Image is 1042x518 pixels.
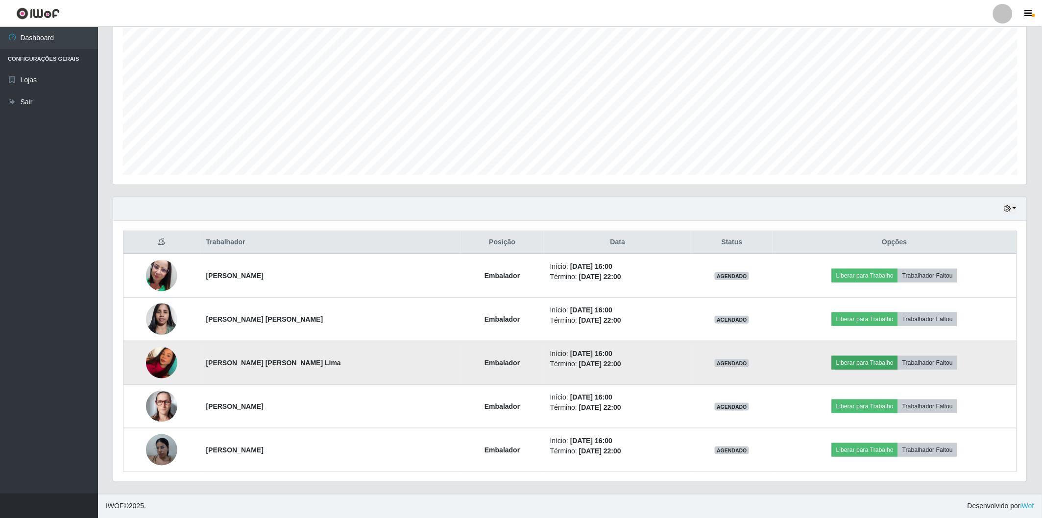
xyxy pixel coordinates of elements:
[715,316,749,324] span: AGENDADO
[206,315,323,323] strong: [PERSON_NAME] [PERSON_NAME]
[550,315,685,326] li: Término:
[832,356,898,370] button: Liberar para Trabalho
[898,400,957,413] button: Trabalhador Faltou
[206,402,264,410] strong: [PERSON_NAME]
[146,391,177,422] img: 1750597929340.jpeg
[106,501,146,512] span: © 2025 .
[485,402,520,410] strong: Embalador
[968,501,1034,512] span: Desenvolvido por
[485,359,520,367] strong: Embalador
[570,350,612,357] time: [DATE] 16:00
[570,393,612,401] time: [DATE] 16:00
[550,446,685,456] li: Término:
[579,273,621,281] time: [DATE] 22:00
[206,272,264,280] strong: [PERSON_NAME]
[898,356,957,370] button: Trabalhador Faltou
[206,359,341,367] strong: [PERSON_NAME] [PERSON_NAME] Lima
[579,403,621,411] time: [DATE] 22:00
[550,402,685,413] li: Término:
[1020,502,1034,510] a: iWof
[579,447,621,455] time: [DATE] 22:00
[570,262,612,270] time: [DATE] 16:00
[460,231,544,254] th: Posição
[550,261,685,272] li: Início:
[715,272,749,280] span: AGENDADO
[544,231,691,254] th: Data
[550,305,685,315] li: Início:
[898,443,957,457] button: Trabalhador Faltou
[550,359,685,369] li: Término:
[773,231,1017,254] th: Opções
[898,312,957,326] button: Trabalhador Faltou
[715,447,749,454] span: AGENDADO
[106,502,124,510] span: IWOF
[579,360,621,368] time: [DATE] 22:00
[570,306,612,314] time: [DATE] 16:00
[579,316,621,324] time: [DATE] 22:00
[485,272,520,280] strong: Embalador
[832,443,898,457] button: Liberar para Trabalho
[146,342,177,383] img: 1733184056200.jpeg
[715,359,749,367] span: AGENDADO
[146,298,177,340] img: 1696515071857.jpeg
[550,436,685,446] li: Início:
[715,403,749,411] span: AGENDADO
[146,248,177,304] img: 1691680846628.jpeg
[485,446,520,454] strong: Embalador
[691,231,773,254] th: Status
[485,315,520,323] strong: Embalador
[898,269,957,283] button: Trabalhador Faltou
[550,349,685,359] li: Início:
[550,272,685,282] li: Término:
[550,392,685,402] li: Início:
[832,312,898,326] button: Liberar para Trabalho
[16,7,60,20] img: CoreUI Logo
[832,269,898,283] button: Liberar para Trabalho
[206,446,264,454] strong: [PERSON_NAME]
[832,400,898,413] button: Liberar para Trabalho
[570,437,612,445] time: [DATE] 16:00
[146,429,177,471] img: 1751412729925.jpeg
[200,231,460,254] th: Trabalhador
